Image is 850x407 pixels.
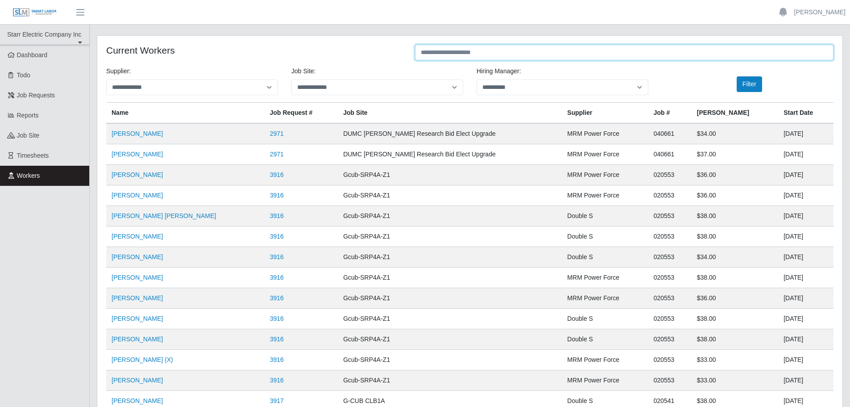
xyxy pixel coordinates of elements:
[778,165,833,185] td: [DATE]
[270,151,284,158] a: 2971
[17,112,39,119] span: Reports
[270,315,284,322] a: 3916
[17,132,40,139] span: job site
[648,370,692,391] td: 020553
[692,370,778,391] td: $33.00
[778,227,833,247] td: [DATE]
[648,144,692,165] td: 040661
[338,370,562,391] td: Gcub-SRP4A-Z1
[106,103,265,124] th: Name
[338,329,562,350] td: Gcub-SRP4A-Z1
[112,233,163,240] a: [PERSON_NAME]
[338,350,562,370] td: Gcub-SRP4A-Z1
[112,253,163,260] a: [PERSON_NAME]
[794,8,846,17] a: [PERSON_NAME]
[338,123,562,144] td: DUMC [PERSON_NAME] Research Bid Elect Upgrade
[338,103,562,124] th: job site
[112,336,163,343] a: [PERSON_NAME]
[778,144,833,165] td: [DATE]
[477,67,521,76] label: Hiring Manager:
[270,274,284,281] a: 3916
[562,370,648,391] td: MRM Power Force
[648,309,692,329] td: 020553
[648,268,692,288] td: 020553
[562,165,648,185] td: MRM Power Force
[648,329,692,350] td: 020553
[562,103,648,124] th: Supplier
[338,185,562,206] td: Gcub-SRP4A-Z1
[562,350,648,370] td: MRM Power Force
[112,192,163,199] a: [PERSON_NAME]
[270,253,284,260] a: 3916
[338,144,562,165] td: DUMC [PERSON_NAME] Research Bid Elect Upgrade
[778,370,833,391] td: [DATE]
[338,227,562,247] td: Gcub-SRP4A-Z1
[12,8,57,17] img: SLM Logo
[692,185,778,206] td: $36.00
[112,130,163,137] a: [PERSON_NAME]
[562,288,648,309] td: MRM Power Force
[562,227,648,247] td: Double S
[265,103,338,124] th: Job Request #
[106,67,131,76] label: Supplier:
[270,377,284,384] a: 3916
[338,309,562,329] td: Gcub-SRP4A-Z1
[270,212,284,219] a: 3916
[692,309,778,329] td: $38.00
[778,123,833,144] td: [DATE]
[112,151,163,158] a: [PERSON_NAME]
[17,71,30,79] span: Todo
[778,268,833,288] td: [DATE]
[112,294,163,302] a: [PERSON_NAME]
[648,288,692,309] td: 020553
[692,103,778,124] th: [PERSON_NAME]
[648,185,692,206] td: 020553
[692,329,778,350] td: $38.00
[270,397,284,404] a: 3917
[778,329,833,350] td: [DATE]
[270,233,284,240] a: 3916
[562,309,648,329] td: Double S
[648,227,692,247] td: 020553
[112,315,163,322] a: [PERSON_NAME]
[17,152,49,159] span: Timesheets
[692,123,778,144] td: $34.00
[562,268,648,288] td: MRM Power Force
[692,247,778,268] td: $34.00
[562,247,648,268] td: Double S
[562,123,648,144] td: MRM Power Force
[112,212,216,219] a: [PERSON_NAME] [PERSON_NAME]
[562,206,648,227] td: Double S
[112,274,163,281] a: [PERSON_NAME]
[692,227,778,247] td: $38.00
[112,397,163,404] a: [PERSON_NAME]
[17,51,48,59] span: Dashboard
[648,165,692,185] td: 020553
[270,171,284,178] a: 3916
[692,268,778,288] td: $38.00
[338,268,562,288] td: Gcub-SRP4A-Z1
[648,350,692,370] td: 020553
[106,45,402,56] h4: Current Workers
[112,171,163,178] a: [PERSON_NAME]
[112,356,173,363] a: [PERSON_NAME] (X)
[778,350,833,370] td: [DATE]
[648,206,692,227] td: 020553
[270,294,284,302] a: 3916
[270,130,284,137] a: 2971
[562,329,648,350] td: Double S
[270,356,284,363] a: 3916
[778,288,833,309] td: [DATE]
[338,206,562,227] td: Gcub-SRP4A-Z1
[692,206,778,227] td: $38.00
[778,103,833,124] th: Start Date
[778,185,833,206] td: [DATE]
[112,377,163,384] a: [PERSON_NAME]
[778,247,833,268] td: [DATE]
[648,247,692,268] td: 020553
[737,76,762,92] button: Filter
[778,206,833,227] td: [DATE]
[692,350,778,370] td: $33.00
[778,309,833,329] td: [DATE]
[338,165,562,185] td: Gcub-SRP4A-Z1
